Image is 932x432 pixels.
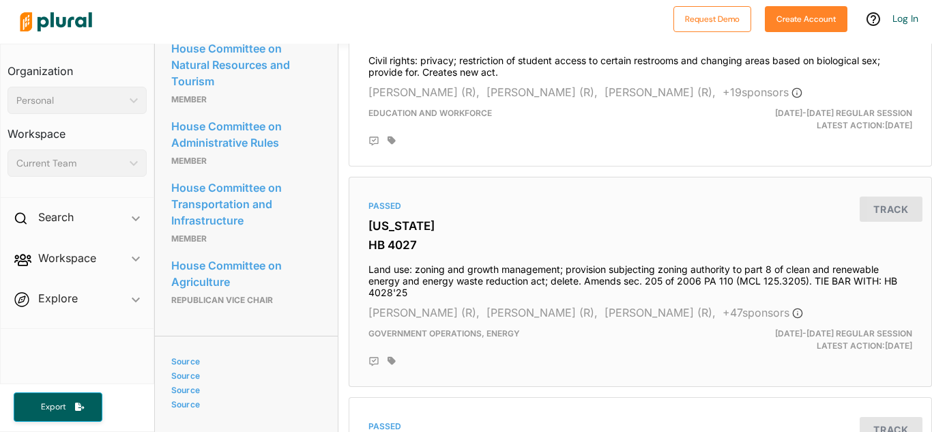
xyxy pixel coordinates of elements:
[368,219,912,233] h3: [US_STATE]
[368,306,480,319] span: [PERSON_NAME] (R),
[171,371,317,381] a: Source
[723,306,803,319] span: + 47 sponsor s
[368,238,912,252] h3: HB 4027
[38,210,74,225] h2: Search
[16,93,124,108] div: Personal
[368,136,379,147] div: Add Position Statement
[171,399,317,409] a: Source
[486,306,598,319] span: [PERSON_NAME] (R),
[171,255,321,292] a: House Committee on Agriculture
[368,108,492,118] span: Education and Workforce
[775,108,912,118] span: [DATE]-[DATE] Regular Session
[14,392,102,422] button: Export
[775,328,912,339] span: [DATE]-[DATE] Regular Session
[171,292,321,308] p: Republican Vice Chair
[171,38,321,91] a: House Committee on Natural Resources and Tourism
[892,12,918,25] a: Log In
[765,11,847,25] a: Create Account
[171,116,321,153] a: House Committee on Administrative Rules
[171,177,321,231] a: House Committee on Transportation and Infrastructure
[723,85,802,99] span: + 19 sponsor s
[673,11,751,25] a: Request Demo
[368,85,480,99] span: [PERSON_NAME] (R),
[486,85,598,99] span: [PERSON_NAME] (R),
[368,200,912,212] div: Passed
[368,328,520,339] span: GOVERNMENT OPERATIONS, Energy
[16,156,124,171] div: Current Team
[605,306,716,319] span: [PERSON_NAME] (R),
[734,328,922,352] div: Latest Action: [DATE]
[860,197,922,222] button: Track
[368,48,912,78] h4: Civil rights: privacy; restriction of student access to certain restrooms and changing areas base...
[31,401,75,413] span: Export
[765,6,847,32] button: Create Account
[171,385,317,395] a: Source
[8,114,147,144] h3: Workspace
[171,91,321,108] p: Member
[8,51,147,81] h3: Organization
[605,85,716,99] span: [PERSON_NAME] (R),
[171,356,317,366] a: Source
[368,257,912,298] h4: Land use: zoning and growth management; provision subjecting zoning authority to part 8 of clean ...
[388,356,396,366] div: Add tags
[673,6,751,32] button: Request Demo
[388,136,396,145] div: Add tags
[734,107,922,132] div: Latest Action: [DATE]
[171,153,321,169] p: Member
[368,356,379,367] div: Add Position Statement
[171,231,321,247] p: Member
